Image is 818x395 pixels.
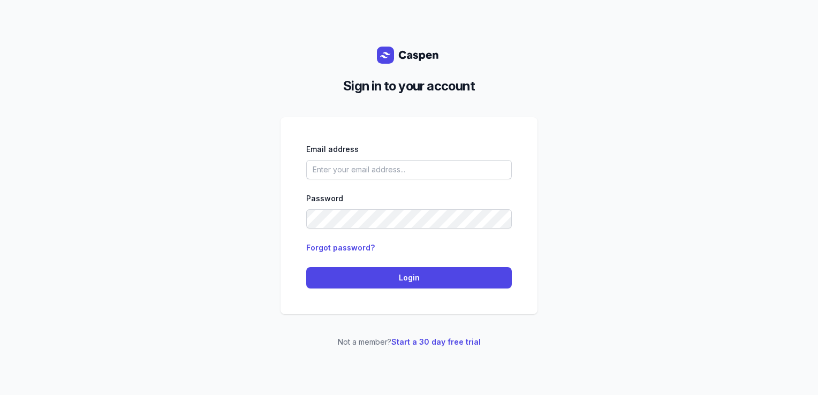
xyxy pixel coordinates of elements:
[306,160,512,179] input: Enter your email address...
[306,192,512,205] div: Password
[306,267,512,288] button: Login
[391,337,481,346] a: Start a 30 day free trial
[306,243,375,252] a: Forgot password?
[306,143,512,156] div: Email address
[313,271,505,284] span: Login
[281,336,537,348] p: Not a member?
[289,77,529,96] h2: Sign in to your account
